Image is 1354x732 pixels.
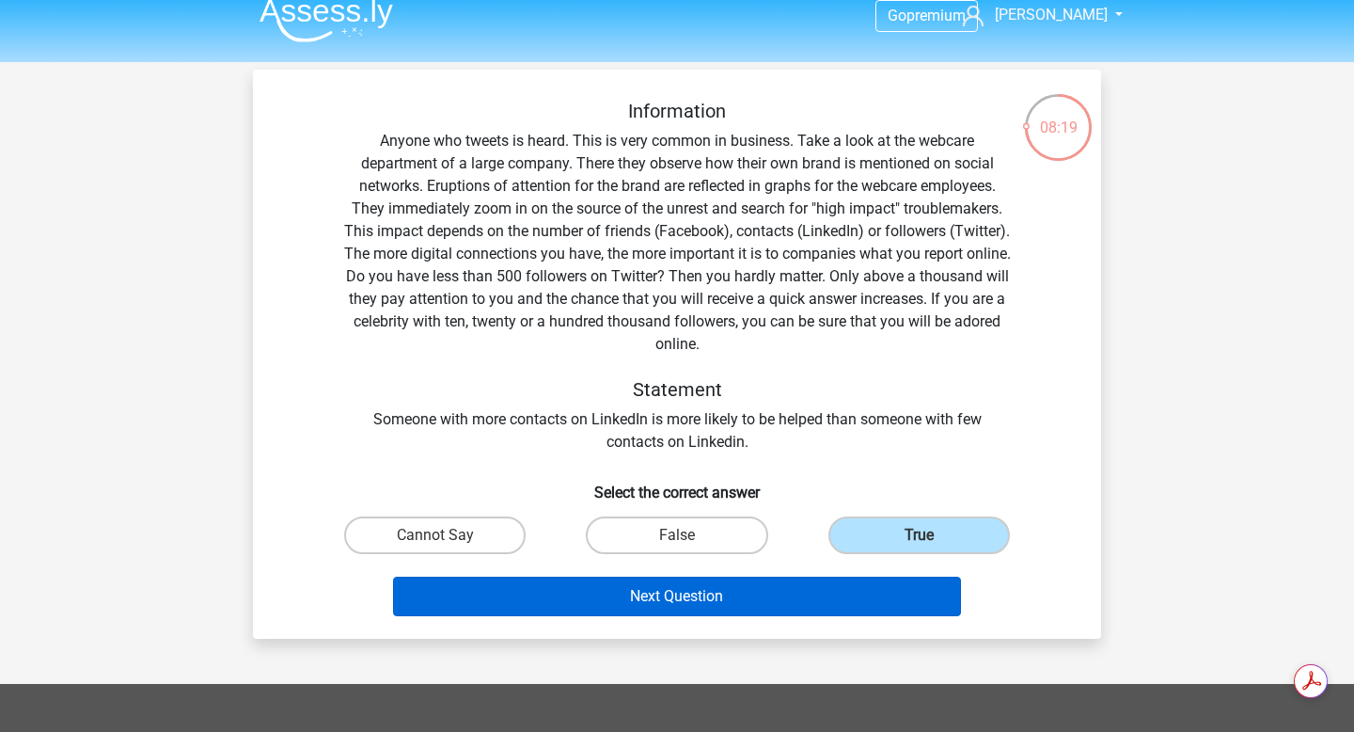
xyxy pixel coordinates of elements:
[393,577,962,616] button: Next Question
[586,517,767,554] label: False
[828,517,1010,554] label: True
[343,100,1011,122] h5: Information
[344,517,526,554] label: Cannot Say
[888,7,906,24] span: Go
[343,378,1011,401] h5: Statement
[283,469,1071,501] h6: Select the correct answer
[906,7,966,24] span: premium
[955,4,1110,26] a: [PERSON_NAME]
[876,3,977,28] a: Gopremium
[1023,92,1094,139] div: 08:19
[995,6,1108,24] span: [PERSON_NAME]
[283,100,1071,454] div: Anyone who tweets is heard. This is very common in business. Take a look at the webcare departmen...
